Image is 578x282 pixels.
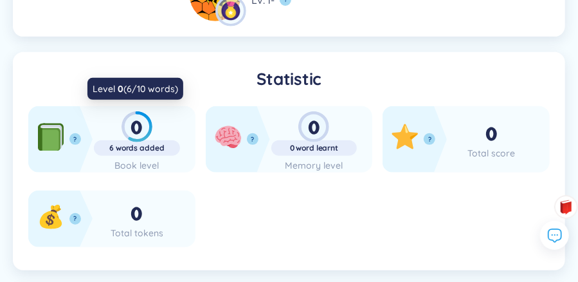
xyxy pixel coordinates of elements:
span: 0 [485,122,498,147]
div: Memory level [271,158,357,173]
span: Level ( 6 / 10 words ) [93,83,178,95]
div: Book level [94,158,180,173]
button: ? [69,133,81,145]
button: ? [424,133,435,145]
div: 0 word learnt [271,143,357,153]
div: Total score [448,146,534,160]
div: 0 [271,111,357,142]
span: 0 [131,202,143,227]
div: Total tokens [94,226,180,240]
button: ? [247,133,258,145]
b: 0 [118,83,123,95]
button: ? [69,213,81,225]
h5: Statistic [28,68,550,91]
div: 0 [94,111,180,142]
div: 6 words added [94,143,180,153]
